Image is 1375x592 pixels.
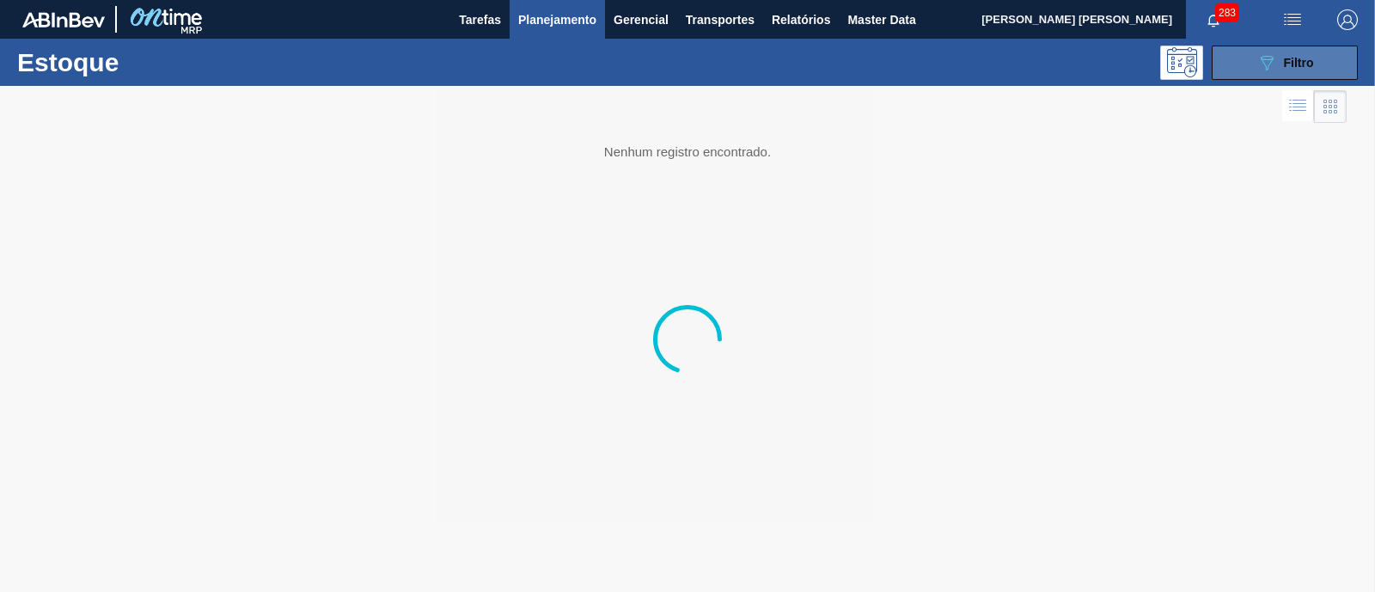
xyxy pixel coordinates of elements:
span: Tarefas [459,9,501,30]
button: Notificações [1186,8,1241,32]
img: userActions [1282,9,1303,30]
span: Relatórios [772,9,830,30]
span: Transportes [686,9,755,30]
button: Filtro [1212,46,1358,80]
span: Filtro [1284,56,1314,70]
img: Logout [1337,9,1358,30]
div: Pogramando: nenhum usuário selecionado [1160,46,1203,80]
span: Master Data [847,9,915,30]
h1: Estoque [17,52,266,72]
span: 283 [1215,3,1239,22]
img: TNhmsLtSVTkK8tSr43FrP2fwEKptu5GPRR3wAAAABJRU5ErkJggg== [22,12,105,27]
span: Planejamento [518,9,596,30]
span: Gerencial [614,9,669,30]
